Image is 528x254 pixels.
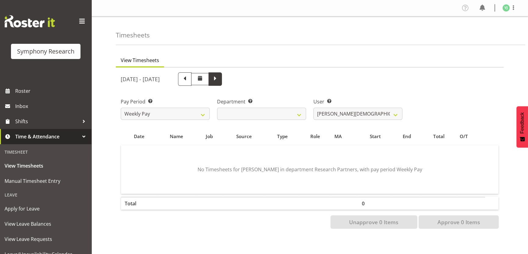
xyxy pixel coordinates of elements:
a: View Leave Balances [2,216,90,231]
span: Date [134,133,144,140]
span: MA [334,133,342,140]
span: Roster [15,86,88,96]
label: User [313,98,402,105]
button: Feedback - Show survey [516,106,528,148]
th: Total [121,197,157,210]
span: View Timesheets [121,57,159,64]
a: View Timesheets [2,158,90,173]
button: Approve 0 Items [419,215,499,229]
span: Role [310,133,320,140]
span: Shifts [15,117,79,126]
label: Pay Period [121,98,210,105]
span: Manual Timesheet Entry [5,176,87,186]
a: Manual Timesheet Entry [2,173,90,189]
h5: [DATE] - [DATE] [121,76,160,82]
span: Type [277,133,288,140]
span: Total [433,133,444,140]
div: Symphony Research [17,47,74,56]
span: View Leave Requests [5,235,87,244]
span: Apply for Leave [5,204,87,213]
span: View Timesheets [5,161,87,170]
span: Unapprove 0 Items [349,218,398,226]
p: No Timesheets for [PERSON_NAME] in department Research Partners, with pay period Weekly Pay [141,166,479,173]
span: Source [236,133,252,140]
span: Inbox [15,102,88,111]
div: Leave [2,189,90,201]
a: Apply for Leave [2,201,90,216]
th: 0 [358,197,392,210]
span: Start [370,133,381,140]
span: Name [170,133,183,140]
img: Rosterit website logo [5,15,55,27]
span: Feedback [519,112,525,134]
a: View Leave Requests [2,231,90,247]
span: View Leave Balances [5,219,87,228]
span: O/T [460,133,468,140]
span: Time & Attendance [15,132,79,141]
h4: Timesheets [116,32,150,39]
img: vishal-jain1986.jpg [502,4,510,12]
span: Approve 0 Items [437,218,480,226]
label: Department [217,98,306,105]
span: Job [206,133,213,140]
div: Timesheet [2,146,90,158]
span: End [403,133,411,140]
button: Unapprove 0 Items [330,215,417,229]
